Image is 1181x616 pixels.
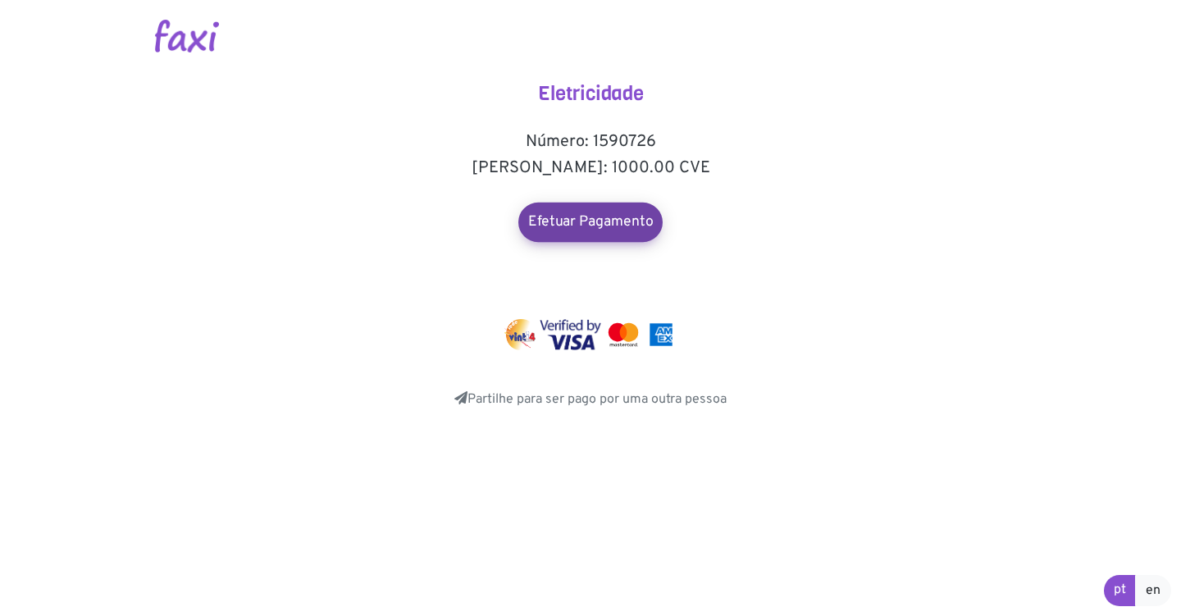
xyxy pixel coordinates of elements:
[504,319,537,350] img: vinti4
[426,82,755,106] h4: Eletricidade
[1104,575,1136,606] a: pt
[426,158,755,178] h5: [PERSON_NAME]: 1000.00 CVE
[645,319,677,350] img: mastercard
[454,391,727,408] a: Partilhe para ser pago por uma outra pessoa
[518,203,663,242] a: Efetuar Pagamento
[1135,575,1171,606] a: en
[604,319,642,350] img: mastercard
[540,319,601,350] img: visa
[426,132,755,152] h5: Número: 1590726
